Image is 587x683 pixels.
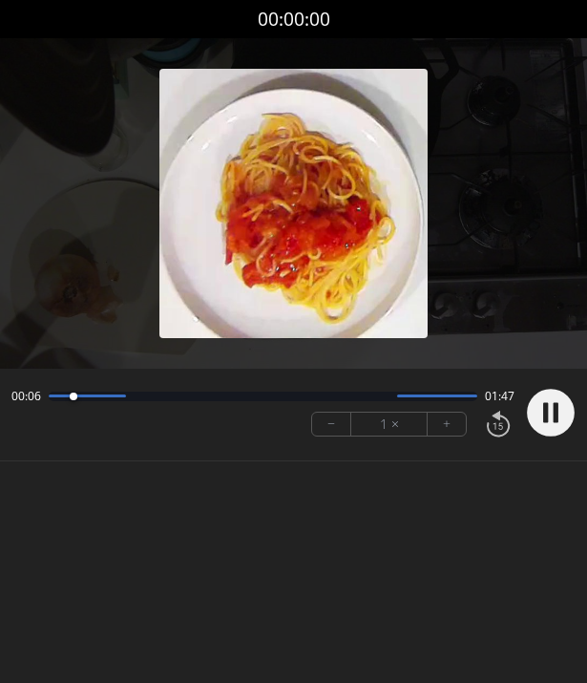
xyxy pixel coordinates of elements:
img: Poster Image [159,69,429,338]
span: 01:47 [485,389,514,404]
a: 00:00:00 [258,6,330,33]
div: 1 × [351,413,428,436]
button: − [312,413,351,436]
span: 00:06 [11,389,41,404]
button: + [428,413,466,436]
